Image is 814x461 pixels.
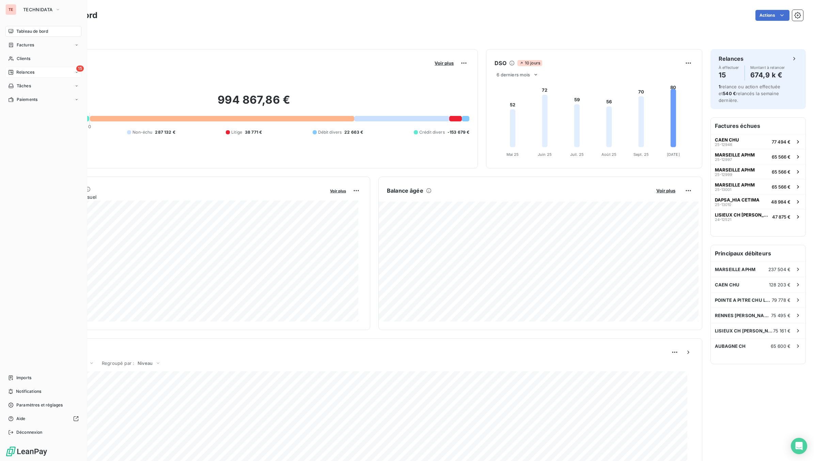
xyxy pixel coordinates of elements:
[102,360,134,366] span: Regroupé par :
[750,65,785,70] span: Montant à relancer
[5,4,16,15] div: TE
[711,118,805,134] h6: Factures échues
[711,209,805,224] button: LISIEUX CH [PERSON_NAME]24-1252147 875 €
[711,179,805,194] button: MARSEILLE APHM25-1300165 566 €
[448,129,470,135] span: -153 679 €
[435,60,454,66] span: Voir plus
[711,194,805,209] button: DAPSA_HIA CETIMA25-1301048 984 €
[16,416,26,422] span: Aide
[23,7,52,12] span: TECHNIDATA
[715,297,772,303] span: POINTE A PITRE CHU LES ABYMES
[495,59,506,67] h6: DSO
[318,129,342,135] span: Débit divers
[773,328,790,333] span: 75 161 €
[711,164,805,179] button: MARSEILLE APHM25-1299965 566 €
[155,129,175,135] span: 287 132 €
[506,152,519,157] tspan: Mai 25
[715,182,755,188] span: MARSEILLE APHM
[17,96,37,103] span: Paiements
[16,375,31,381] span: Imports
[17,83,31,89] span: Tâches
[138,360,153,366] span: Niveau
[517,60,542,66] span: 10 jours
[768,267,790,272] span: 237 504 €
[723,91,736,96] span: 540 €
[245,129,262,135] span: 38 771 €
[772,169,790,175] span: 65 566 €
[633,152,649,157] tspan: Sept. 25
[715,267,755,272] span: MARSEILLE APHM
[715,212,769,218] span: LISIEUX CH [PERSON_NAME]
[715,313,771,318] span: RENNES [PERSON_NAME]
[772,184,790,190] span: 65 566 €
[330,189,346,193] span: Voir plus
[715,328,773,333] span: LISIEUX CH [PERSON_NAME]
[771,199,790,205] span: 48 984 €
[715,188,731,192] span: 25-13001
[715,143,732,147] span: 25-12946
[715,343,746,349] span: AUBAGNE CH
[719,55,743,63] h6: Relances
[5,413,81,424] a: Aide
[601,152,616,157] tspan: Août 25
[719,84,780,103] span: relance ou action effectuée et relancés la semaine dernière.
[16,388,41,395] span: Notifications
[715,167,755,173] span: MARSEILLE APHM
[38,193,325,200] span: Chiffre d'affaires mensuel
[538,152,552,157] tspan: Juin 25
[387,187,423,195] h6: Balance âgée
[132,129,152,135] span: Non-échu
[715,173,732,177] span: 25-12999
[719,65,739,70] span: À effectuer
[76,65,84,72] span: 15
[715,203,731,207] span: 25-13010
[719,70,739,80] h4: 15
[17,56,30,62] span: Clients
[715,218,731,222] span: 24-12521
[769,282,790,287] span: 128 203 €
[715,197,760,203] span: DAPSA_HIA CETIMA
[231,129,242,135] span: Litige
[16,28,48,34] span: Tableau de bord
[755,10,789,21] button: Actions
[719,84,721,89] span: 1
[667,152,680,157] tspan: [DATE]
[711,134,805,149] button: CAEN CHU25-1294677 494 €
[38,93,469,114] h2: 994 867,86 €
[715,152,755,158] span: MARSEILLE APHM
[344,129,363,135] span: 22 663 €
[772,154,790,160] span: 65 566 €
[711,149,805,164] button: MARSEILLE APHM25-1299765 566 €
[772,139,790,145] span: 77 494 €
[17,42,34,48] span: Factures
[433,60,456,66] button: Voir plus
[570,152,584,157] tspan: Juil. 25
[771,313,790,318] span: 75 495 €
[656,188,675,193] span: Voir plus
[772,297,790,303] span: 79 778 €
[328,188,348,194] button: Voir plus
[715,158,732,162] span: 25-12997
[791,438,807,454] div: Open Intercom Messenger
[497,72,530,77] span: 6 derniers mois
[16,69,34,75] span: Relances
[5,446,48,457] img: Logo LeanPay
[772,214,790,220] span: 47 875 €
[750,70,785,80] h4: 674,9 k €
[419,129,445,135] span: Crédit divers
[88,124,91,129] span: 0
[715,137,739,143] span: CAEN CHU
[771,343,790,349] span: 65 600 €
[654,188,677,194] button: Voir plus
[715,282,739,287] span: CAEN CHU
[711,245,805,262] h6: Principaux débiteurs
[16,429,43,435] span: Déconnexion
[16,402,63,408] span: Paramètres et réglages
